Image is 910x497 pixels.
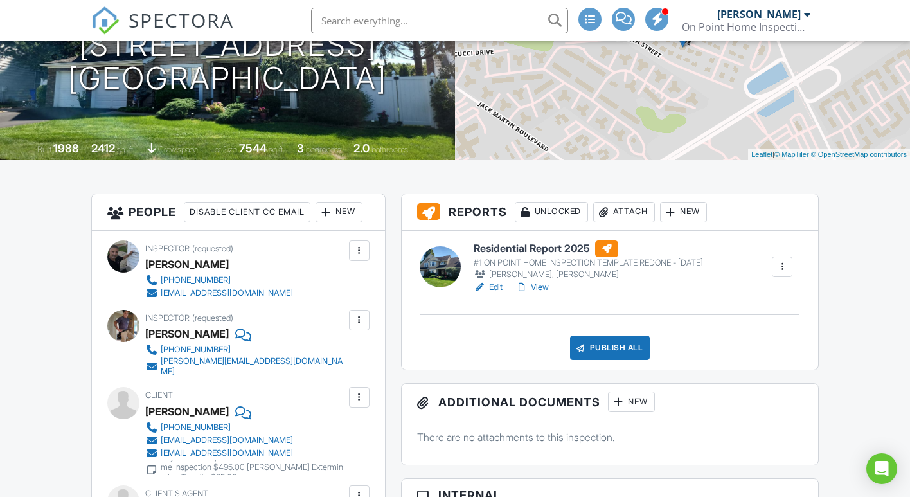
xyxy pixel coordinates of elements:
a: © OpenStreetMap contributors [811,150,907,158]
div: Unlocked [515,202,588,222]
div: 7544 [239,141,267,155]
input: Search everything... [311,8,568,33]
div: New [608,392,655,412]
div: [PHONE_NUMBER] [161,275,231,285]
div: New [660,202,707,222]
a: [PHONE_NUMBER] [145,274,293,287]
div: Publish All [570,336,650,360]
h3: Additional Documents [402,384,819,420]
div: 2412 [91,141,115,155]
span: SPECTORA [129,6,234,33]
div: Pay On Site Separate Checks or Cash On Point Home Inspection $495.00 [PERSON_NAME] Exterminating-... [161,452,346,483]
span: Client [145,390,173,400]
span: bathrooms [371,145,408,154]
div: [PERSON_NAME][EMAIL_ADDRESS][DOMAIN_NAME] [161,356,346,377]
a: [EMAIL_ADDRESS][DOMAIN_NAME] [145,447,346,460]
div: [PERSON_NAME] [145,324,229,343]
a: Leaflet [751,150,772,158]
span: sq.ft. [269,145,285,154]
a: © MapTiler [774,150,809,158]
div: [PHONE_NUMBER] [161,422,231,433]
span: bedrooms [306,145,341,154]
div: | [748,149,910,160]
div: New [316,202,362,222]
div: [EMAIL_ADDRESS][DOMAIN_NAME] [161,288,293,298]
h3: People [92,194,385,231]
div: [PERSON_NAME] [145,255,229,274]
div: 3 [297,141,304,155]
span: Lot Size [210,145,237,154]
a: [PERSON_NAME][EMAIL_ADDRESS][DOMAIN_NAME] [145,356,346,377]
span: Built [37,145,51,154]
div: On Point Home Inspection Services [682,21,810,33]
div: Disable Client CC Email [184,202,310,222]
p: There are no attachments to this inspection. [417,430,803,444]
a: Residential Report 2025 #1 ON POINT HOME INSPECTION TEMPLATE REDONE - [DATE] [PERSON_NAME], [PERS... [474,240,703,282]
div: Attach [593,202,655,222]
div: #1 ON POINT HOME INSPECTION TEMPLATE REDONE - [DATE] [474,258,703,268]
a: View [515,281,549,294]
div: [PERSON_NAME] [145,402,229,421]
span: (requested) [192,244,233,253]
div: [PERSON_NAME], [PERSON_NAME] [474,268,703,281]
div: Open Intercom Messenger [866,453,897,484]
div: [EMAIL_ADDRESS][DOMAIN_NAME] [161,448,293,458]
a: [PHONE_NUMBER] [145,421,346,434]
img: The Best Home Inspection Software - Spectora [91,6,120,35]
h3: Reports [402,194,819,231]
span: sq. ft. [117,145,135,154]
div: 1988 [53,141,79,155]
a: [PHONE_NUMBER] [145,343,346,356]
a: [EMAIL_ADDRESS][DOMAIN_NAME] [145,434,346,447]
div: [PHONE_NUMBER] [161,345,231,355]
span: (requested) [192,313,233,323]
a: [EMAIL_ADDRESS][DOMAIN_NAME] [145,287,293,300]
a: SPECTORA [91,17,234,44]
span: Inspector [145,313,190,323]
div: [PERSON_NAME] [717,8,801,21]
a: Edit [474,281,503,294]
div: [EMAIL_ADDRESS][DOMAIN_NAME] [161,435,293,446]
span: Inspector [145,244,190,253]
h1: [STREET_ADDRESS] [GEOGRAPHIC_DATA] [68,28,387,96]
h6: Residential Report 2025 [474,240,703,257]
div: 2.0 [353,141,370,155]
span: crawlspace [158,145,198,154]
